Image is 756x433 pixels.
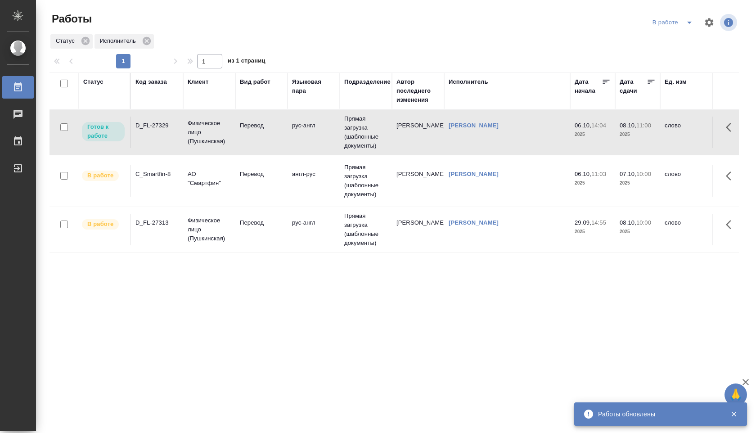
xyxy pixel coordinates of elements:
p: Физическое лицо (Пушкинская) [188,216,231,243]
div: D_FL-27313 [135,218,179,227]
p: Перевод [240,121,283,130]
div: C_Smartfin-8 [135,170,179,179]
button: Здесь прячутся важные кнопки [720,214,742,235]
td: Прямая загрузка (шаблонные документы) [340,158,392,203]
p: 2025 [575,227,611,236]
div: Исполнитель [449,77,488,86]
p: 14:04 [591,122,606,129]
p: АО "Смартфин" [188,170,231,188]
p: 08.10, [620,122,636,129]
p: 14:55 [591,219,606,226]
div: Дата начала [575,77,602,95]
span: Посмотреть информацию [720,14,739,31]
p: 2025 [620,130,656,139]
p: 2025 [575,130,611,139]
p: 10:00 [636,171,651,177]
div: Исполнитель выполняет работу [81,218,126,230]
span: 🙏 [728,385,743,404]
p: 07.10, [620,171,636,177]
button: Здесь прячутся важные кнопки [720,165,742,187]
div: Ед. изм [665,77,687,86]
p: 2025 [620,179,656,188]
div: split button [650,15,698,30]
p: 2025 [620,227,656,236]
p: 2025 [575,179,611,188]
td: слово [660,214,712,245]
p: Исполнитель [100,36,139,45]
div: Статус [50,34,93,49]
a: [PERSON_NAME] [449,219,499,226]
p: Физическое лицо (Пушкинская) [188,119,231,146]
span: Работы [49,12,92,26]
div: Статус [83,77,103,86]
div: Код заказа [135,77,167,86]
p: В работе [87,171,113,180]
div: Работы обновлены [598,410,717,419]
span: из 1 страниц [228,55,265,68]
div: Дата сдачи [620,77,647,95]
td: рус-англ [288,117,340,148]
div: Клиент [188,77,208,86]
td: Прямая загрузка (шаблонные документы) [340,207,392,252]
div: Автор последнего изменения [396,77,440,104]
td: [PERSON_NAME] [392,117,444,148]
p: В работе [87,220,113,229]
p: Перевод [240,170,283,179]
p: 06.10, [575,171,591,177]
p: Перевод [240,218,283,227]
div: Языковая пара [292,77,335,95]
div: Подразделение [344,77,391,86]
div: Исполнитель может приступить к работе [81,121,126,142]
p: Статус [56,36,78,45]
button: 🙏 [724,383,747,406]
a: [PERSON_NAME] [449,171,499,177]
td: слово [660,117,712,148]
div: Исполнитель выполняет работу [81,170,126,182]
p: 11:00 [636,122,651,129]
td: рус-англ [288,214,340,245]
a: [PERSON_NAME] [449,122,499,129]
td: Прямая загрузка (шаблонные документы) [340,110,392,155]
p: 08.10, [620,219,636,226]
p: 11:03 [591,171,606,177]
td: [PERSON_NAME] [392,165,444,197]
div: D_FL-27329 [135,121,179,130]
span: Настроить таблицу [698,12,720,33]
p: 29.09, [575,219,591,226]
button: Закрыть [724,410,743,418]
div: Исполнитель [94,34,154,49]
p: 06.10, [575,122,591,129]
td: [PERSON_NAME] [392,214,444,245]
button: Здесь прячутся важные кнопки [720,117,742,138]
td: англ-рус [288,165,340,197]
p: Готов к работе [87,122,119,140]
p: 10:00 [636,219,651,226]
div: Вид работ [240,77,270,86]
td: слово [660,165,712,197]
